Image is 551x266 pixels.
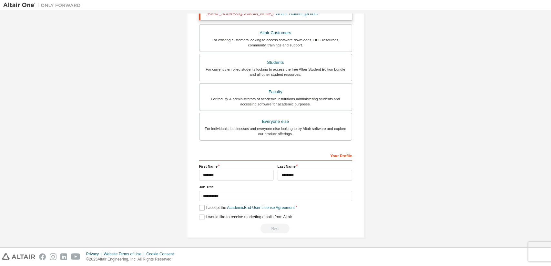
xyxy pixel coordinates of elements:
div: Website Terms of Use [104,251,146,257]
div: Your Profile [199,150,352,161]
label: Last Name [278,164,352,169]
div: For existing customers looking to access software downloads, HPC resources, community, trainings ... [203,37,348,48]
a: Academic End-User License Agreement [227,205,295,210]
label: I would like to receive marketing emails from Altair [199,214,292,220]
img: instagram.svg [50,253,56,260]
div: Students [203,58,348,67]
div: Privacy [86,251,104,257]
label: I accept the [199,205,295,211]
label: Job Title [199,184,352,190]
a: What if I cannot get one? [276,12,319,16]
div: Faculty [203,87,348,96]
img: altair_logo.svg [2,253,35,260]
div: For individuals, businesses and everyone else looking to try Altair software and explore our prod... [203,126,348,136]
div: You need to provide your academic email [199,224,352,233]
div: Everyone else [203,117,348,126]
img: youtube.svg [71,253,80,260]
label: First Name [199,164,274,169]
div: For faculty & administrators of academic institutions administering students and accessing softwa... [203,96,348,107]
img: facebook.svg [39,253,46,260]
div: Altair Customers [203,28,348,37]
div: Cookie Consent [146,251,178,257]
img: Altair One [3,2,84,8]
img: linkedin.svg [60,253,67,260]
p: © 2025 Altair Engineering, Inc. All Rights Reserved. [86,257,178,262]
div: For currently enrolled students looking to access the free Altair Student Edition bundle and all ... [203,67,348,77]
span: [EMAIL_ADDRESS][DOMAIN_NAME] [207,12,272,16]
